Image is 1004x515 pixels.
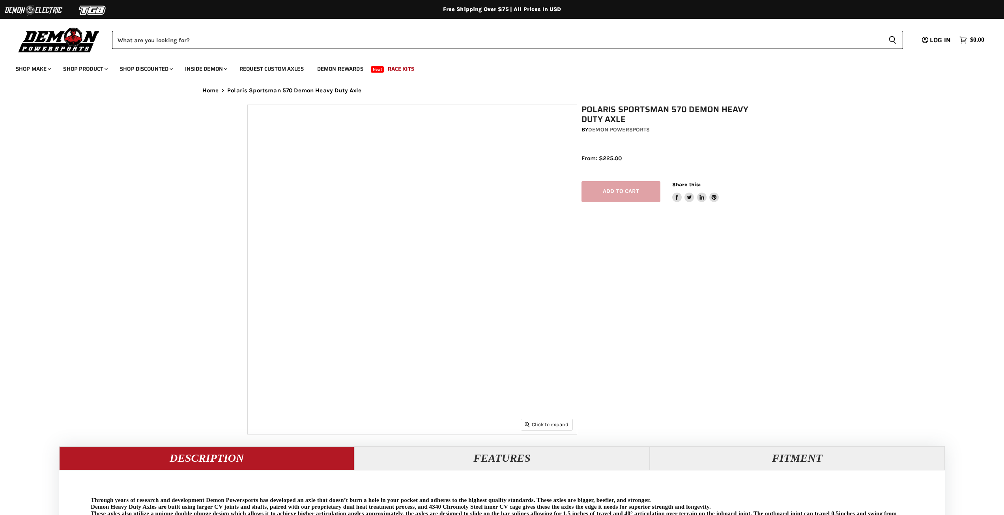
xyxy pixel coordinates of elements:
button: Search [882,31,903,49]
a: Race Kits [382,61,420,77]
a: Request Custom Axles [234,61,310,77]
a: $0.00 [955,34,988,46]
a: Inside Demon [179,61,232,77]
span: Share this: [672,182,701,187]
a: Shop Make [10,61,56,77]
button: Click to expand [521,419,572,430]
img: Demon Electric Logo 2 [4,3,63,18]
button: Fitment [650,446,945,470]
button: Description [59,446,354,470]
a: Demon Rewards [311,61,369,77]
nav: Breadcrumbs [187,87,818,94]
input: Search [112,31,882,49]
a: Shop Discounted [114,61,178,77]
span: $0.00 [970,36,984,44]
aside: Share this: [672,181,719,202]
span: Log in [930,35,951,45]
span: New! [371,66,384,73]
img: TGB Logo 2 [63,3,122,18]
a: Home [202,87,219,94]
a: Demon Powersports [588,126,650,133]
form: Product [112,31,903,49]
span: From: $225.00 [581,155,622,162]
span: Polaris Sportsman 570 Demon Heavy Duty Axle [227,87,361,94]
h1: Polaris Sportsman 570 Demon Heavy Duty Axle [581,105,761,124]
img: Demon Powersports [16,26,102,54]
a: Log in [918,37,955,44]
div: Free Shipping Over $75 | All Prices In USD [187,6,818,13]
div: by [581,125,761,134]
a: Shop Product [57,61,112,77]
span: Click to expand [525,421,568,427]
ul: Main menu [10,58,982,77]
